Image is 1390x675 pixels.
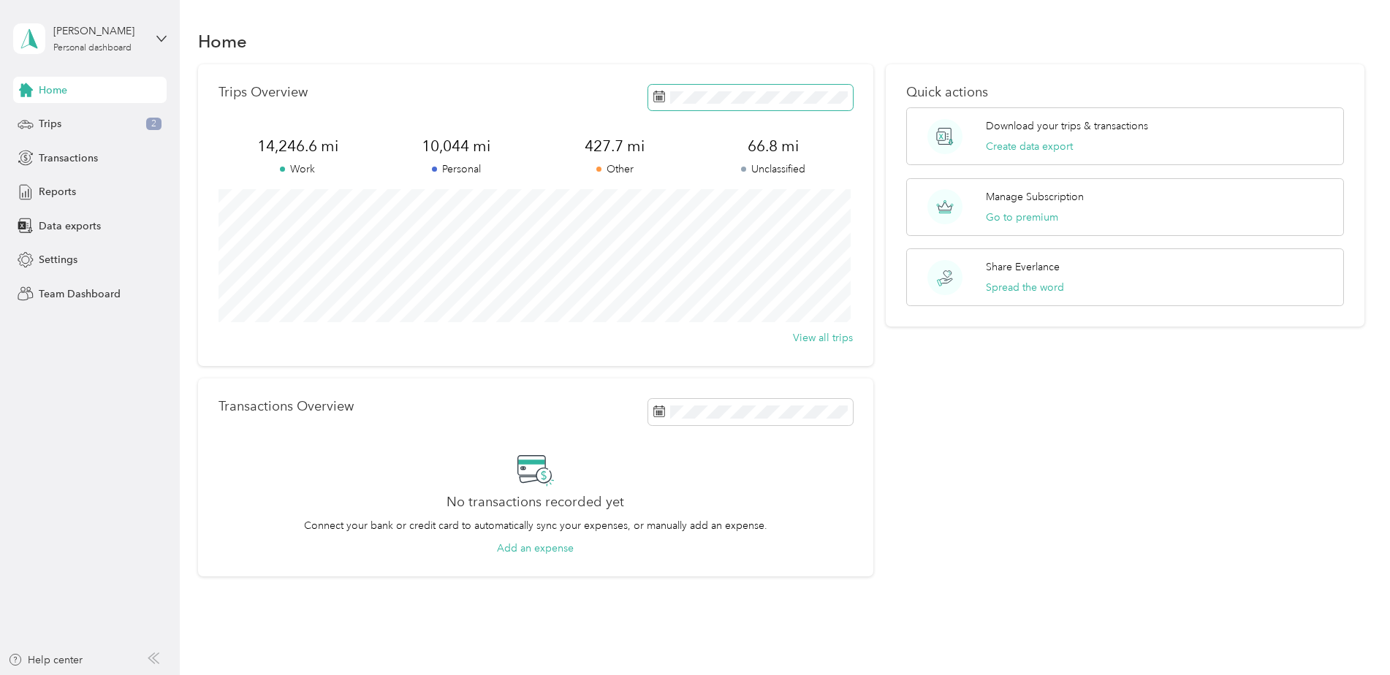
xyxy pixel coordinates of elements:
span: 14,246.6 mi [219,136,377,156]
button: Spread the word [986,280,1064,295]
span: Data exports [39,218,101,234]
span: Settings [39,252,77,267]
p: Download your trips & transactions [986,118,1148,134]
button: Go to premium [986,210,1058,225]
span: Reports [39,184,76,199]
h2: No transactions recorded yet [447,495,624,510]
div: [PERSON_NAME] [53,23,145,39]
p: Manage Subscription [986,189,1084,205]
p: Quick actions [906,85,1344,100]
p: Unclassified [694,161,853,177]
span: 10,044 mi [377,136,536,156]
p: Other [536,161,694,177]
button: Add an expense [497,541,574,556]
span: Trips [39,116,61,131]
iframe: Everlance-gr Chat Button Frame [1308,593,1390,675]
p: Trips Overview [219,85,308,100]
button: Create data export [986,139,1073,154]
span: Team Dashboard [39,286,121,302]
h1: Home [198,34,247,49]
p: Personal [377,161,536,177]
button: View all trips [793,330,853,346]
button: Help center [8,652,83,668]
span: Home [39,83,67,98]
p: Work [219,161,377,177]
p: Share Everlance [986,259,1060,275]
span: 427.7 mi [536,136,694,156]
span: Transactions [39,150,98,166]
p: Connect your bank or credit card to automatically sync your expenses, or manually add an expense. [304,518,767,533]
span: 2 [146,118,162,131]
span: 66.8 mi [694,136,853,156]
p: Transactions Overview [219,399,354,414]
div: Personal dashboard [53,44,132,53]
